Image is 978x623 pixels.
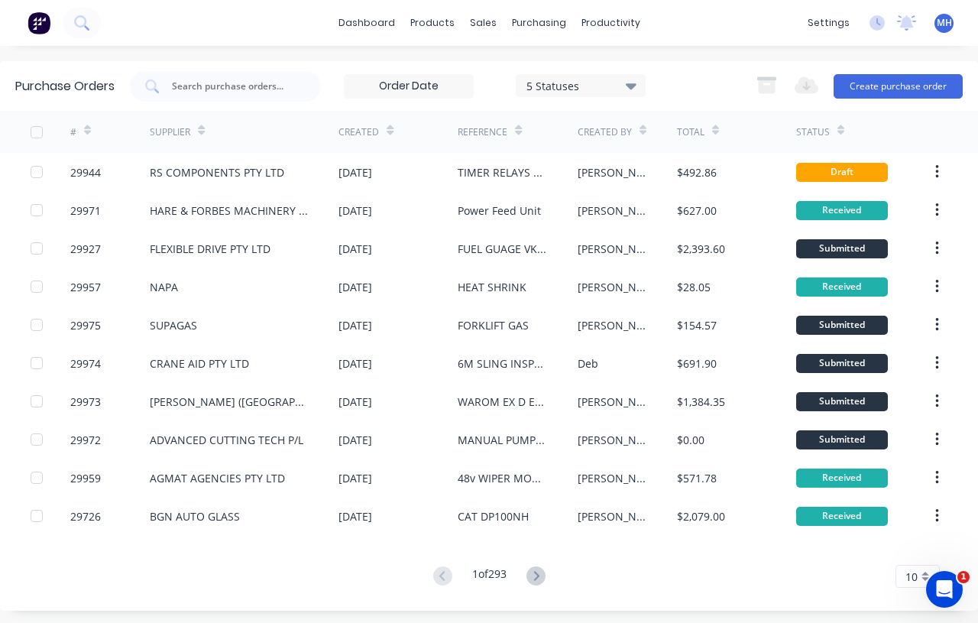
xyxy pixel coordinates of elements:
iframe: Intercom live chat [926,571,963,608]
div: 29957 [70,279,101,295]
div: Total [677,125,704,139]
div: Power Feed Unit [458,203,541,219]
div: 29927 [70,241,101,257]
div: Reference [458,125,507,139]
div: Submitted [796,430,888,449]
div: $691.90 [677,355,717,372]
div: $571.78 [677,470,717,486]
div: [PERSON_NAME] [578,203,646,219]
div: $154.57 [677,317,717,333]
div: [PERSON_NAME] [578,279,646,295]
div: [DATE] [338,203,372,219]
div: FLEXIBLE DRIVE PTY LTD [150,241,270,257]
div: purchasing [504,11,574,34]
div: sales [462,11,504,34]
div: BGN AUTO GLASS [150,508,240,524]
div: Received [796,507,888,526]
div: 29959 [70,470,101,486]
div: WAROM EX D ENCLOSURE - KOMATSU [458,394,546,410]
div: [PERSON_NAME] [578,164,646,180]
div: [PERSON_NAME] [578,508,646,524]
div: MANUAL PUMP WASHER BRACKETS X 10 [458,432,546,448]
div: Received [796,201,888,220]
div: Draft [796,163,888,182]
div: [DATE] [338,508,372,524]
div: Submitted [796,354,888,373]
div: $1,384.35 [677,394,725,410]
div: [PERSON_NAME] ([GEOGRAPHIC_DATA]) PTY LTD [150,394,308,410]
div: HEAT SHRINK [458,279,526,295]
div: 29726 [70,508,101,524]
div: 5 Statuses [526,77,636,93]
div: Created By [578,125,632,139]
div: 29974 [70,355,101,372]
div: $2,393.60 [677,241,725,257]
div: Created [338,125,379,139]
div: 1 of 293 [472,566,507,588]
div: [PERSON_NAME] [578,317,646,333]
div: [DATE] [338,394,372,410]
div: Submitted [796,392,888,411]
div: CRANE AID PTY LTD [150,355,249,372]
div: # [70,125,76,139]
div: $2,079.00 [677,508,725,524]
div: [PERSON_NAME] [578,470,646,486]
div: FUEL GUAGE VK X 5 [458,241,546,257]
div: NAPA [150,279,178,295]
div: 29975 [70,317,101,333]
div: Status [796,125,830,139]
a: dashboard [331,11,403,34]
div: 6M SLING INSPECTION [458,355,546,372]
div: RS COMPONENTS PTY LTD [150,164,284,180]
div: products [403,11,462,34]
div: settings [800,11,857,34]
span: MH [937,16,952,30]
div: [DATE] [338,432,372,448]
div: ADVANCED CUTTING TECH P/L [150,432,303,448]
div: [PERSON_NAME] [578,394,646,410]
div: 48v WIPER MOTOR x 2 [458,470,546,486]
img: Factory [28,11,50,34]
div: Supplier [150,125,190,139]
div: HARE & FORBES MACHINERY HOUSE [150,203,308,219]
div: $0.00 [677,432,704,448]
span: 10 [905,569,918,585]
div: [DATE] [338,317,372,333]
div: 29972 [70,432,101,448]
input: Search purchase orders... [170,79,297,94]
div: $28.05 [677,279,711,295]
button: Create purchase order [834,74,963,99]
div: TIMER RELAYS X 15 [458,164,546,180]
div: [DATE] [338,355,372,372]
div: SUPAGAS [150,317,197,333]
div: $492.86 [677,164,717,180]
div: [DATE] [338,470,372,486]
div: [DATE] [338,241,372,257]
div: Received [796,469,888,488]
div: Received [796,277,888,297]
div: CAT DP100NH [458,508,529,524]
div: Submitted [796,239,888,258]
div: AGMAT AGENCIES PTY LTD [150,470,285,486]
div: $627.00 [677,203,717,219]
div: [PERSON_NAME] [578,241,646,257]
div: Deb [578,355,598,372]
div: FORKLIFT GAS [458,317,529,333]
div: 29973 [70,394,101,410]
div: productivity [574,11,648,34]
div: [DATE] [338,164,372,180]
div: [PERSON_NAME] [578,432,646,448]
div: 29944 [70,164,101,180]
div: [DATE] [338,279,372,295]
div: 29971 [70,203,101,219]
div: Submitted [796,316,888,335]
span: 1 [957,571,970,583]
input: Order Date [345,75,473,98]
div: Purchase Orders [15,77,115,96]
